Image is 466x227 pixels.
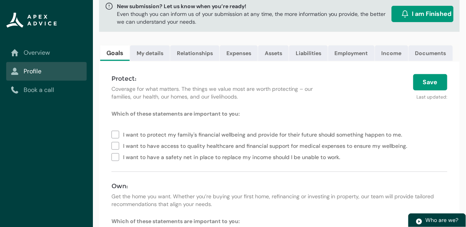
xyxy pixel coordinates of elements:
p: Even though you can inform us of your submission at any time, the more information you provide, t... [117,10,389,26]
p: Coverage for what matters. The things we value most are worth protecting – our families, our heal... [111,85,332,101]
a: Employment [328,45,375,61]
span: I want to have a safety net in place to replace my income should I be unable to work. [123,151,344,162]
nav: Sub page [6,43,87,99]
p: Which of these statements are important to you: [111,110,447,118]
p: Last updated: [342,90,447,101]
a: Assets [258,45,289,61]
a: Documents [409,45,453,61]
a: Book a call [11,85,82,95]
button: Save [413,74,447,90]
a: Expenses [220,45,258,61]
span: I want to have access to quality healthcare and financial support for medical expenses to ensure ... [123,140,411,151]
span: Who are we? [426,217,459,224]
a: Liabilities [289,45,328,61]
button: I am Finished [392,6,454,22]
img: play.svg [416,218,423,225]
a: Profile [11,67,82,76]
span: I want to protect my family's financial wellbeing and provide for their future should something h... [123,128,406,140]
img: Apex Advice Group [6,12,57,28]
a: My details [130,45,170,61]
p: Get the home you want. Whether you’re buying your first home, refinancing or investing in propert... [111,192,447,208]
h4: Protect: [111,74,332,83]
a: Income [375,45,408,61]
span: I am Finished [412,9,452,19]
span: New submission? Let us know when you’re ready! [117,2,389,10]
a: Relationships [170,45,219,61]
h4: Own: [111,182,447,191]
p: Which of these statements are important to you: [111,217,447,225]
a: Overview [11,48,82,57]
a: Goals [100,45,130,61]
img: alarm.svg [401,10,409,18]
